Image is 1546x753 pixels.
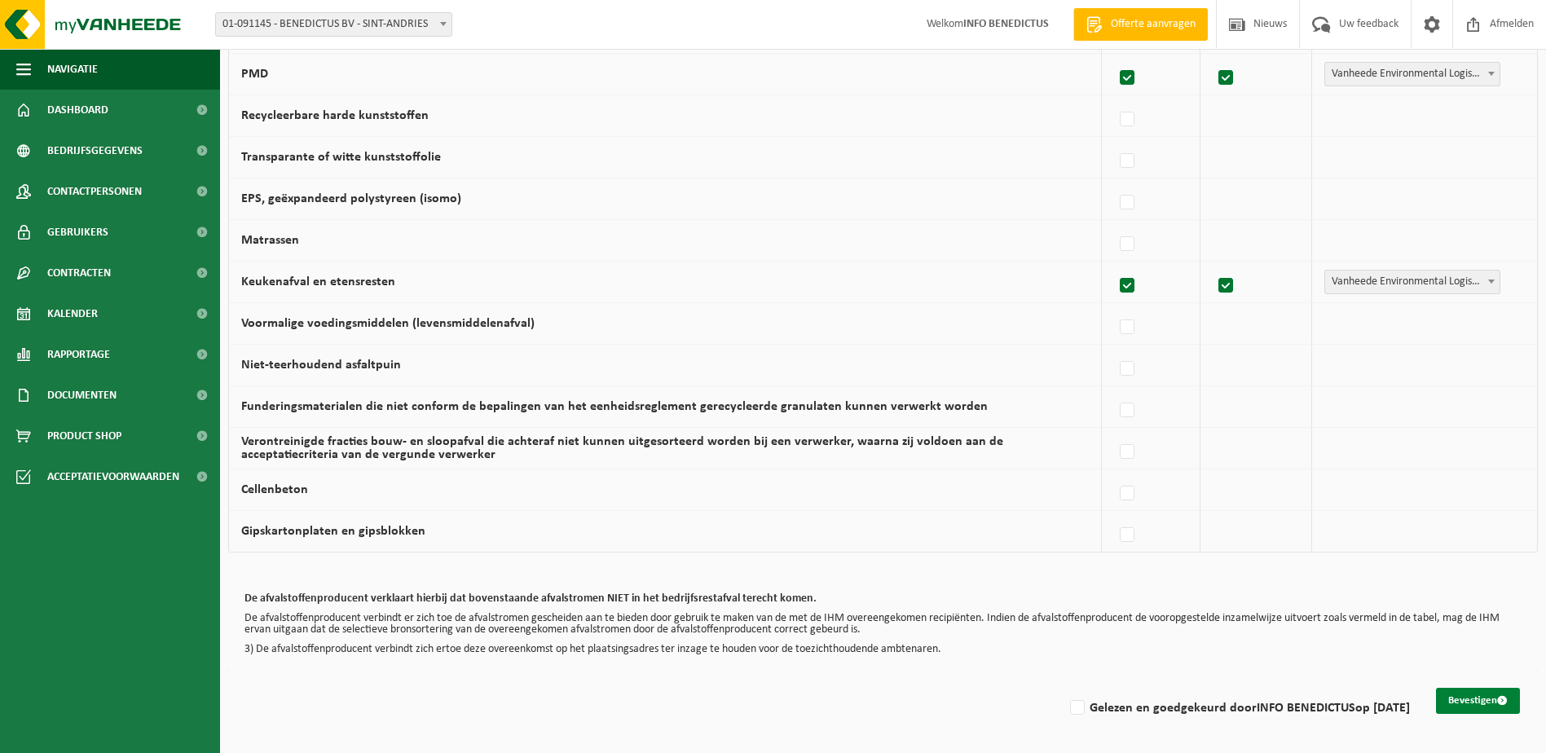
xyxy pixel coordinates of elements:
[241,435,1003,461] label: Verontreinigde fracties bouw- en sloopafval die achteraf niet kunnen uitgesorteerd worden bij een...
[241,275,395,288] label: Keukenafval en etensresten
[215,12,452,37] span: 01-091145 - BENEDICTUS BV - SINT-ANDRIES
[1073,8,1208,41] a: Offerte aanvragen
[963,18,1049,30] strong: INFO BENEDICTUS
[1436,688,1520,714] button: Bevestigen
[244,592,817,605] b: De afvalstoffenproducent verklaart hierbij dat bovenstaande afvalstromen NIET in het bedrijfsrest...
[47,293,98,334] span: Kalender
[1325,63,1500,86] span: Vanheede Environmental Logistics
[241,151,441,164] label: Transparante of witte kunststoffolie
[241,525,425,538] label: Gipskartonplaten en gipsblokken
[1325,271,1500,293] span: Vanheede Environmental Logistics
[216,13,451,36] span: 01-091145 - BENEDICTUS BV - SINT-ANDRIES
[1067,696,1410,720] label: Gelezen en goedgekeurd door op [DATE]
[244,613,1522,636] p: De afvalstoffenproducent verbindt er zich toe de afvalstromen gescheiden aan te bieden door gebru...
[241,68,268,81] label: PMD
[47,49,98,90] span: Navigatie
[241,109,429,122] label: Recycleerbare harde kunststoffen
[241,483,308,496] label: Cellenbeton
[241,359,401,372] label: Niet-teerhoudend asfaltpuin
[47,253,111,293] span: Contracten
[47,334,110,375] span: Rapportage
[241,192,461,205] label: EPS, geëxpandeerd polystyreen (isomo)
[241,317,535,330] label: Voormalige voedingsmiddelen (levensmiddelenafval)
[1257,702,1355,715] strong: INFO BENEDICTUS
[244,644,1522,655] p: 3) De afvalstoffenproducent verbindt zich ertoe deze overeenkomst op het plaatsingsadres ter inza...
[47,130,143,171] span: Bedrijfsgegevens
[47,416,121,456] span: Product Shop
[241,234,299,247] label: Matrassen
[47,90,108,130] span: Dashboard
[1324,270,1500,294] span: Vanheede Environmental Logistics
[1107,16,1200,33] span: Offerte aanvragen
[1324,62,1500,86] span: Vanheede Environmental Logistics
[241,400,988,413] label: Funderingsmaterialen die niet conform de bepalingen van het eenheidsreglement gerecycleerde granu...
[47,375,117,416] span: Documenten
[47,456,179,497] span: Acceptatievoorwaarden
[47,171,142,212] span: Contactpersonen
[47,212,108,253] span: Gebruikers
